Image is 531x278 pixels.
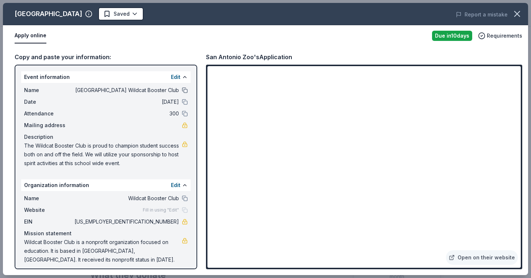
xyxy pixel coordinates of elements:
[24,229,188,238] div: Mission statement
[432,31,472,41] div: Due in 10 days
[73,194,179,203] span: Wildcat Booster Club
[143,207,179,213] span: Fill in using "Edit"
[446,250,518,265] a: Open on their website
[21,179,191,191] div: Organization information
[15,28,46,43] button: Apply online
[24,86,73,95] span: Name
[24,98,73,106] span: Date
[487,31,522,40] span: Requirements
[15,52,197,62] div: Copy and paste your information:
[24,141,182,168] span: The Wildcat Booster Club is proud to champion student success both on and off the field. We will ...
[456,10,508,19] button: Report a mistake
[24,133,188,141] div: Description
[73,217,179,226] span: [US_EMPLOYER_IDENTIFICATION_NUMBER]
[15,8,82,20] div: [GEOGRAPHIC_DATA]
[24,194,73,203] span: Name
[98,7,144,20] button: Saved
[73,109,179,118] span: 300
[24,238,182,264] span: Wildcat Booster Club is a nonprofit organization focused on education. It is based in [GEOGRAPHIC...
[21,71,191,83] div: Event information
[24,121,73,130] span: Mailing address
[206,52,292,62] div: San Antonio Zoo's Application
[73,86,179,95] span: [GEOGRAPHIC_DATA] Wildcat Booster Club
[171,181,180,190] button: Edit
[24,206,73,214] span: Website
[24,109,73,118] span: Attendance
[171,73,180,81] button: Edit
[73,98,179,106] span: [DATE]
[478,31,522,40] button: Requirements
[114,9,130,18] span: Saved
[24,217,73,226] span: EIN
